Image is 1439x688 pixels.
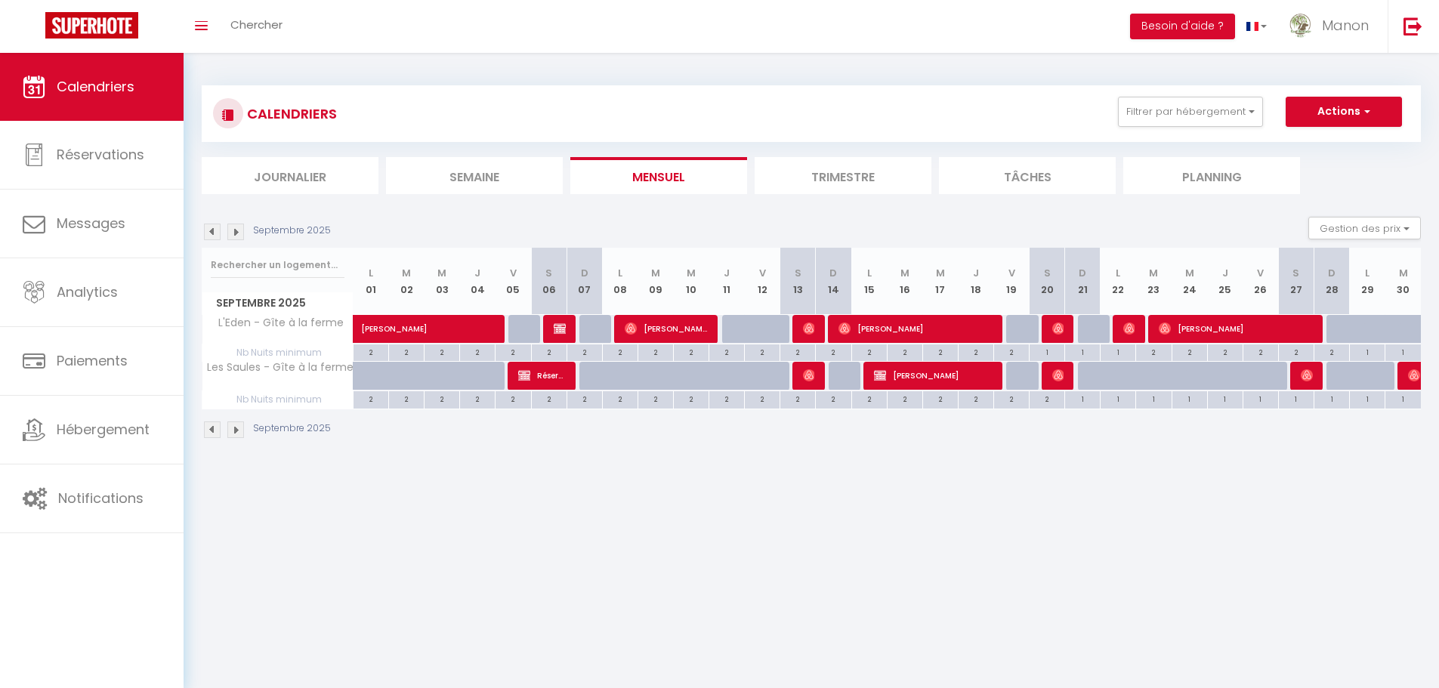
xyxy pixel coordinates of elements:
[1403,17,1422,35] img: logout
[1279,391,1314,406] div: 1
[638,248,673,315] th: 09
[816,391,851,406] div: 2
[253,224,331,238] p: Septembre 2025
[1030,391,1064,406] div: 2
[532,391,567,406] div: 2
[1030,248,1065,315] th: 20
[803,361,815,390] span: [PERSON_NAME]
[202,344,353,361] span: Nb Nuits minimum
[1136,248,1172,315] th: 23
[518,361,566,390] span: Réservée [PERSON_NAME]
[1286,97,1402,127] button: Actions
[829,266,837,280] abbr: D
[625,314,708,343] span: [PERSON_NAME] Ferlu
[460,248,496,315] th: 04
[638,391,673,406] div: 2
[1328,266,1336,280] abbr: D
[603,391,638,406] div: 2
[496,248,531,315] th: 05
[460,344,495,359] div: 2
[1136,391,1171,406] div: 1
[994,344,1029,359] div: 2
[57,77,134,96] span: Calendriers
[354,315,389,344] a: [PERSON_NAME]
[205,315,347,332] span: L'Eden - Gîte à la ferme
[780,344,815,359] div: 2
[1308,217,1421,239] button: Gestion des prix
[1243,391,1278,406] div: 1
[1149,266,1158,280] abbr: M
[1044,266,1051,280] abbr: S
[57,214,125,233] span: Messages
[230,17,283,32] span: Chercher
[795,266,801,280] abbr: S
[1385,248,1421,315] th: 30
[1222,266,1228,280] abbr: J
[687,266,696,280] abbr: M
[803,314,815,343] span: [PERSON_NAME]
[361,307,500,335] span: [PERSON_NAME]
[1314,248,1349,315] th: 28
[1208,391,1243,406] div: 1
[1052,314,1064,343] span: [PERSON_NAME]
[567,391,602,406] div: 2
[745,248,780,315] th: 12
[1172,391,1207,406] div: 1
[923,344,958,359] div: 2
[1292,266,1299,280] abbr: S
[1257,266,1264,280] abbr: V
[567,248,602,315] th: 07
[354,344,388,359] div: 2
[437,266,446,280] abbr: M
[755,157,931,194] li: Trimestre
[852,391,887,406] div: 2
[202,157,378,194] li: Journalier
[1301,361,1313,390] span: [PERSON_NAME]
[425,344,459,359] div: 2
[57,282,118,301] span: Analytics
[1322,16,1369,35] span: Manon
[638,344,673,359] div: 2
[874,361,993,390] span: [PERSON_NAME]
[959,344,993,359] div: 2
[1101,248,1136,315] th: 22
[603,344,638,359] div: 2
[651,266,660,280] abbr: M
[993,248,1029,315] th: 19
[852,344,887,359] div: 2
[838,314,993,343] span: [PERSON_NAME]
[674,391,709,406] div: 2
[531,248,567,315] th: 06
[570,157,747,194] li: Mensuel
[1185,266,1194,280] abbr: M
[922,248,958,315] th: 17
[900,266,909,280] abbr: M
[1101,344,1135,359] div: 1
[510,266,517,280] abbr: V
[745,391,780,406] div: 2
[474,266,480,280] abbr: J
[674,344,709,359] div: 2
[1350,248,1385,315] th: 29
[567,344,602,359] div: 2
[1065,391,1100,406] div: 1
[205,362,354,373] span: Les Saules - Gîte à la ferme
[554,314,566,343] span: [PERSON_NAME]
[745,344,780,359] div: 2
[1278,248,1314,315] th: 27
[887,248,922,315] th: 16
[1385,391,1421,406] div: 1
[1118,97,1263,127] button: Filtrer par hébergement
[936,266,945,280] abbr: M
[888,391,922,406] div: 2
[58,489,144,508] span: Notifications
[425,248,460,315] th: 03
[851,248,887,315] th: 15
[618,266,622,280] abbr: L
[1279,344,1314,359] div: 2
[57,351,128,370] span: Paiements
[816,248,851,315] th: 14
[1123,157,1300,194] li: Planning
[243,97,337,131] h3: CALENDRIERS
[1385,344,1421,359] div: 1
